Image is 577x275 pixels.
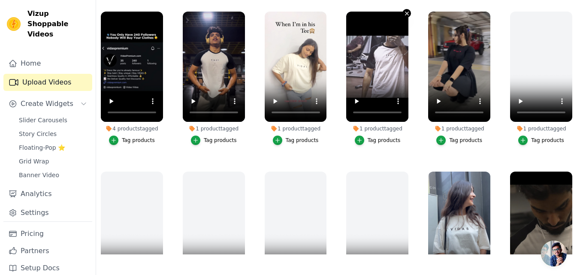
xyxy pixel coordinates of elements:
a: Banner Video [14,169,92,181]
button: Tag products [109,136,155,145]
div: 4 products tagged [101,125,163,132]
span: Slider Carousels [19,116,67,124]
div: 1 product tagged [183,125,245,132]
button: Video Delete [402,9,411,18]
div: 1 product tagged [428,125,490,132]
span: Create Widgets [21,99,73,109]
button: Create Widgets [3,95,92,112]
span: Floating-Pop ⭐ [19,143,65,152]
button: Tag products [355,136,401,145]
span: Vizup Shoppable Videos [27,9,89,39]
span: Grid Wrap [19,157,49,166]
a: Slider Carousels [14,114,92,126]
a: Grid Wrap [14,155,92,167]
div: Tag products [449,137,482,144]
img: Vizup [7,17,21,31]
div: Tag products [286,137,319,144]
div: 1 product tagged [265,125,327,132]
a: Settings [3,204,92,221]
a: Pricing [3,225,92,242]
a: Home [3,55,92,72]
a: Floating-Pop ⭐ [14,142,92,154]
button: Tag products [436,136,482,145]
button: Tag products [273,136,319,145]
a: Upload Videos [3,74,92,91]
div: Open chat [541,241,567,266]
div: 1 product tagged [510,125,572,132]
div: Tag products [204,137,237,144]
button: Tag products [518,136,564,145]
span: Banner Video [19,171,59,179]
div: Tag products [122,137,155,144]
div: Tag products [368,137,401,144]
span: Story Circles [19,130,57,138]
button: Tag products [191,136,237,145]
a: Story Circles [14,128,92,140]
div: 1 product tagged [346,125,408,132]
a: Analytics [3,185,92,202]
div: Tag products [531,137,564,144]
a: Partners [3,242,92,260]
